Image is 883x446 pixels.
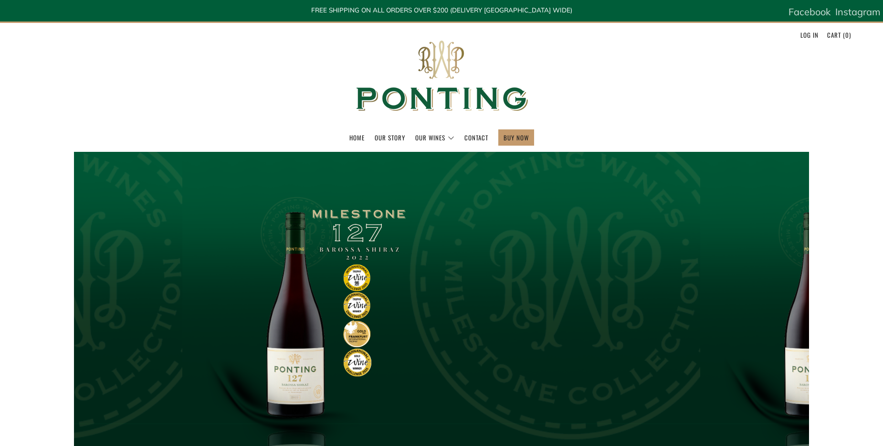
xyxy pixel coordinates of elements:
[835,2,881,21] a: Instagram
[827,27,851,42] a: Cart (0)
[504,130,529,145] a: BUY NOW
[800,27,819,42] a: Log in
[349,130,365,145] a: Home
[464,130,488,145] a: Contact
[375,130,405,145] a: Our Story
[415,130,454,145] a: Our Wines
[845,30,849,40] span: 0
[788,2,830,21] a: Facebook
[788,6,830,18] span: Facebook
[346,23,537,129] img: Ponting Wines
[835,6,881,18] span: Instagram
